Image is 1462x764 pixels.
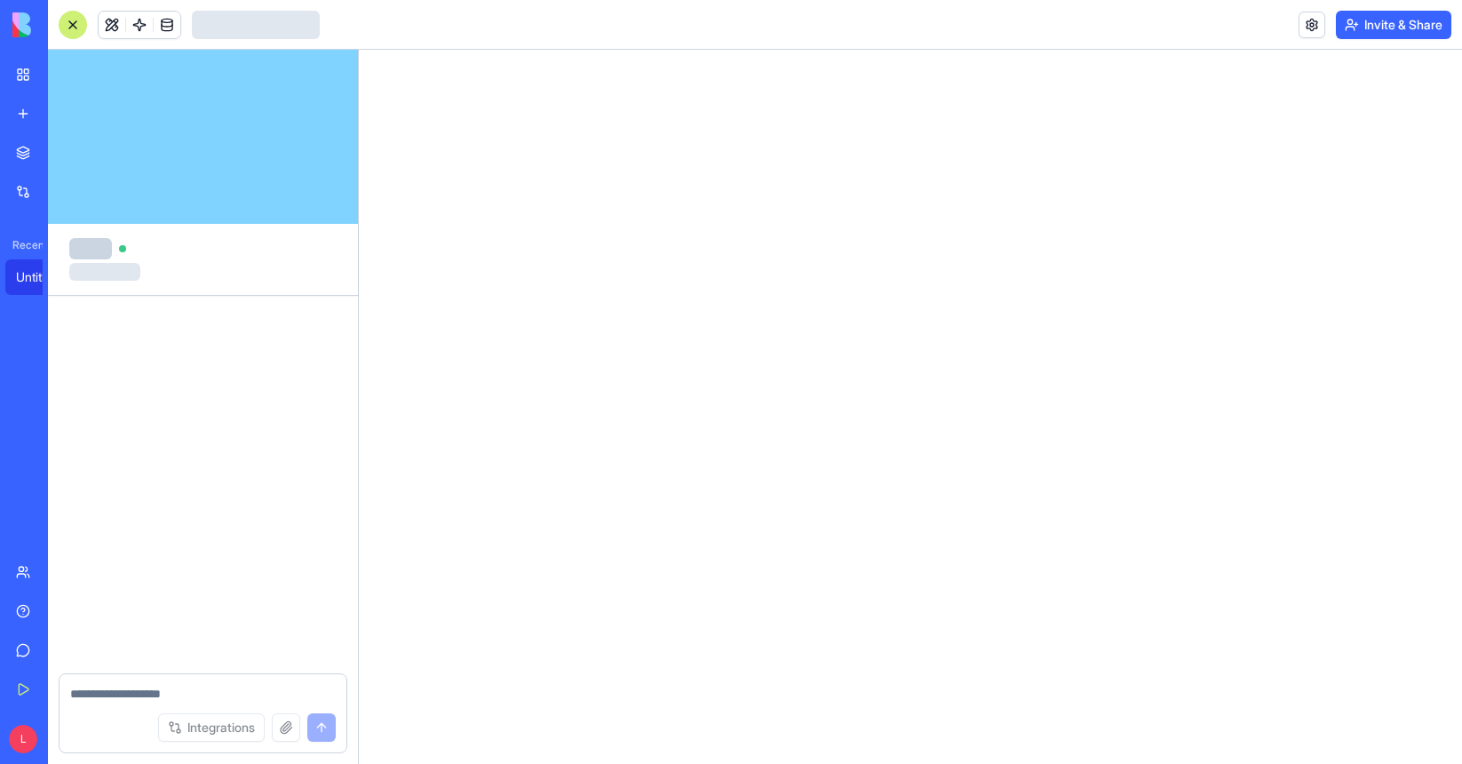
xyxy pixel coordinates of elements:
[5,259,76,295] a: Untitled App
[1336,11,1451,39] button: Invite & Share
[16,268,66,286] div: Untitled App
[12,12,123,37] img: logo
[9,725,37,753] span: L
[5,238,43,252] span: Recent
